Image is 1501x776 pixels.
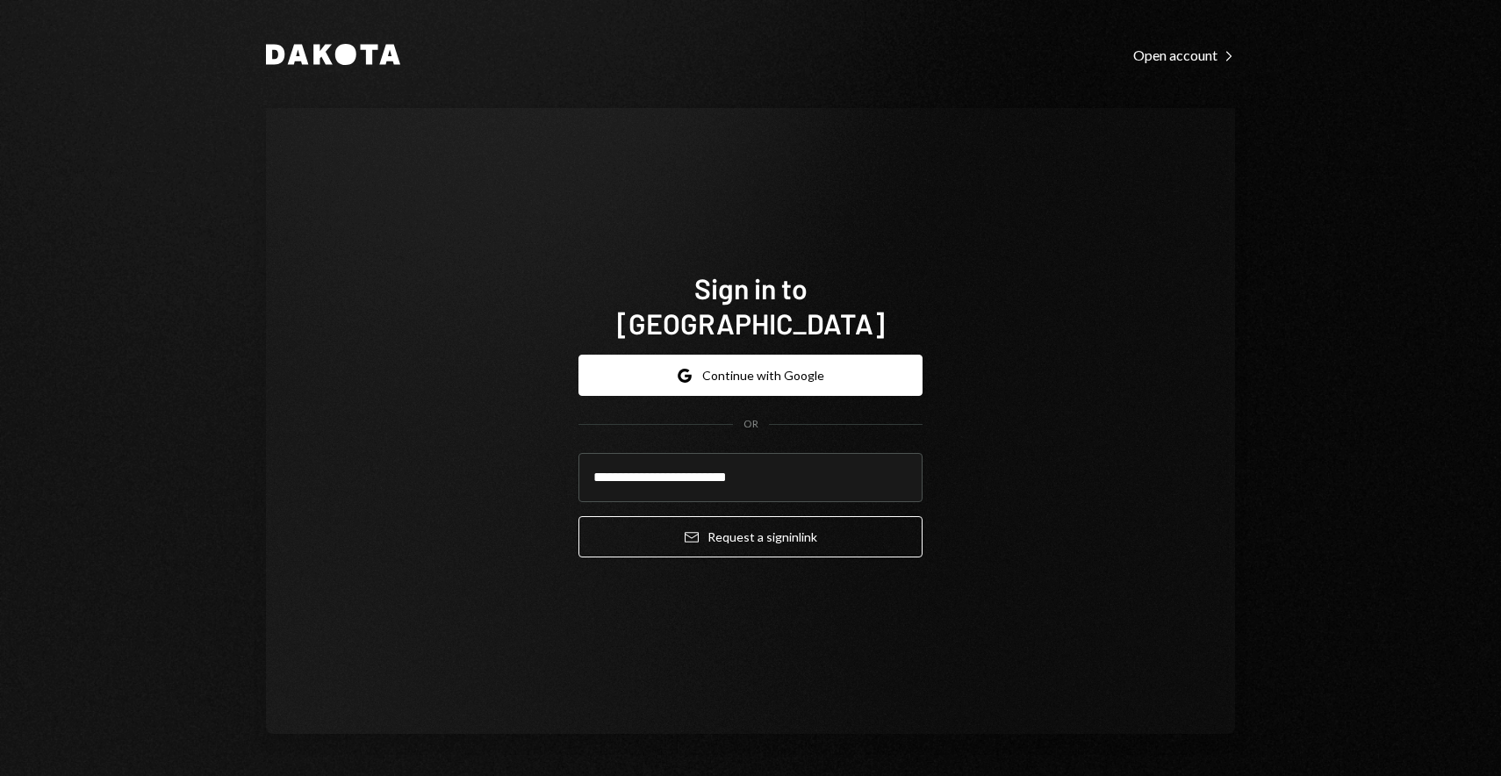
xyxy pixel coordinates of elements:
[578,270,923,341] h1: Sign in to [GEOGRAPHIC_DATA]
[743,417,758,432] div: OR
[1133,45,1235,64] a: Open account
[578,355,923,396] button: Continue with Google
[578,516,923,557] button: Request a signinlink
[1133,47,1235,64] div: Open account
